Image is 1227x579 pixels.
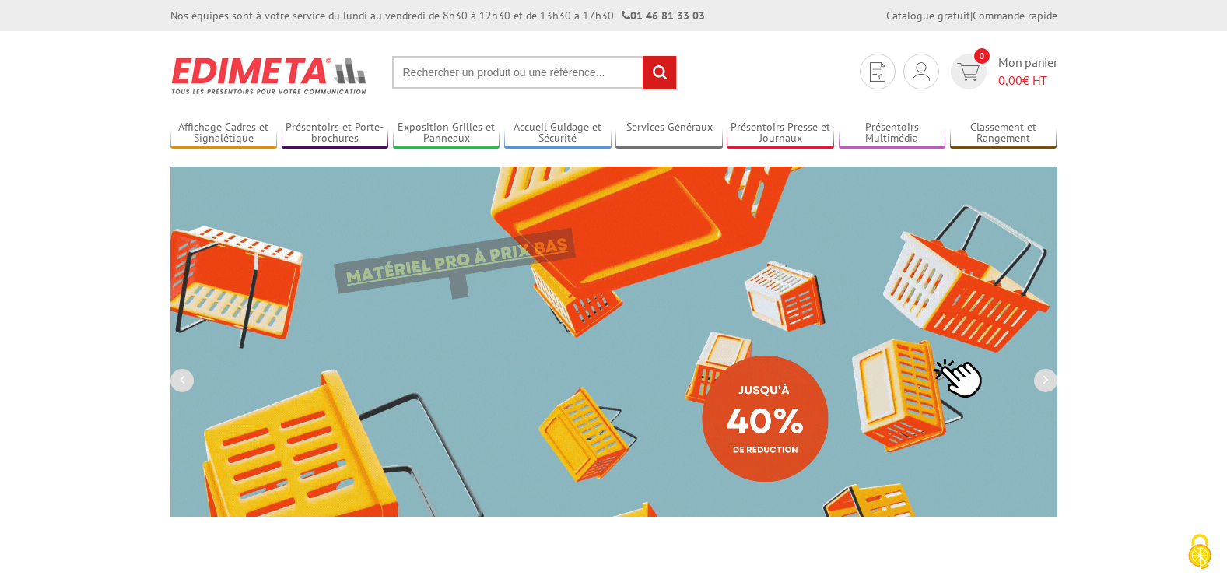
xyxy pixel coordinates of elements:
[170,47,369,104] img: Présentoir, panneau, stand - Edimeta - PLV, affichage, mobilier bureau, entreprise
[393,121,500,146] a: Exposition Grilles et Panneaux
[974,48,990,64] span: 0
[170,121,278,146] a: Affichage Cadres et Signalétique
[973,9,1057,23] a: Commande rapide
[957,63,980,81] img: devis rapide
[1173,526,1227,579] button: Cookies (fenêtre modale)
[170,8,705,23] div: Nos équipes sont à votre service du lundi au vendredi de 8h30 à 12h30 et de 13h30 à 17h30
[950,121,1057,146] a: Classement et Rangement
[886,9,970,23] a: Catalogue gratuit
[643,56,676,89] input: rechercher
[947,54,1057,89] a: devis rapide 0 Mon panier 0,00€ HT
[504,121,612,146] a: Accueil Guidage et Sécurité
[839,121,946,146] a: Présentoirs Multimédia
[913,62,930,81] img: devis rapide
[1180,532,1219,571] img: Cookies (fenêtre modale)
[615,121,723,146] a: Services Généraux
[870,62,885,82] img: devis rapide
[998,72,1022,88] span: 0,00
[282,121,389,146] a: Présentoirs et Porte-brochures
[392,56,677,89] input: Rechercher un produit ou une référence...
[727,121,834,146] a: Présentoirs Presse et Journaux
[998,54,1057,89] span: Mon panier
[886,8,1057,23] div: |
[622,9,705,23] strong: 01 46 81 33 03
[998,72,1057,89] span: € HT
